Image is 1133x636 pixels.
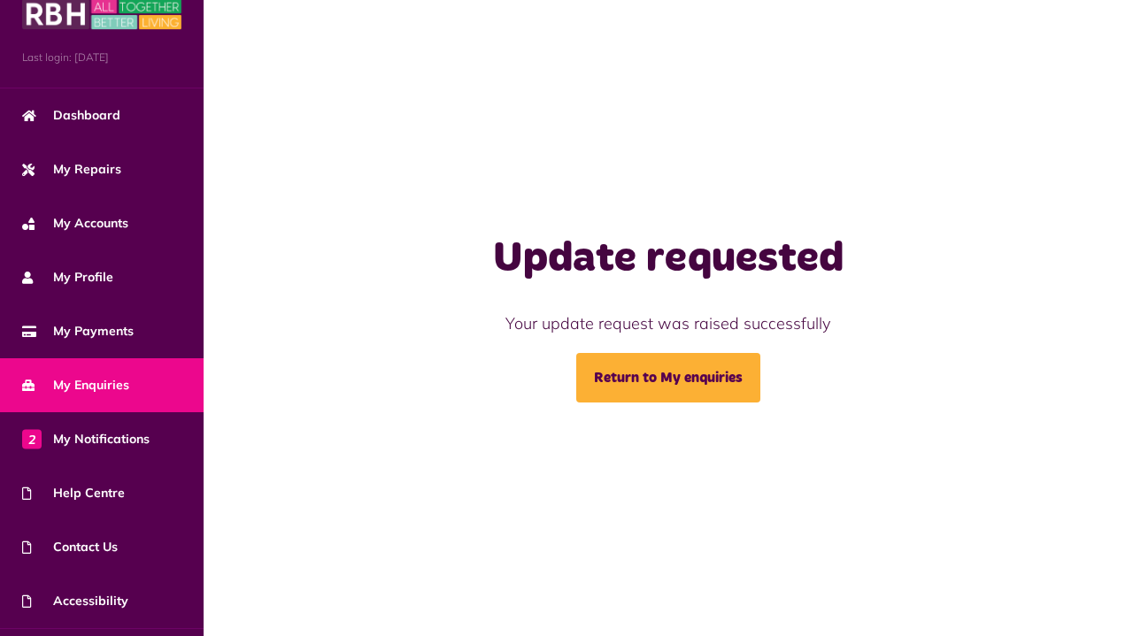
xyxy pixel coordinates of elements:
span: My Payments [22,322,134,341]
span: My Enquiries [22,376,129,395]
h1: Update requested [353,234,983,285]
span: Last login: [DATE] [22,50,181,65]
span: My Accounts [22,214,128,233]
span: Contact Us [22,538,118,556]
span: My Notifications [22,430,150,448]
span: Dashboard [22,106,120,125]
p: Your update request was raised successfully [353,311,983,335]
a: Return to My enquiries [576,353,760,402]
span: 2 [22,429,42,448]
span: My Repairs [22,160,121,179]
span: Help Centre [22,484,125,502]
span: My Profile [22,268,113,287]
span: Accessibility [22,592,128,610]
